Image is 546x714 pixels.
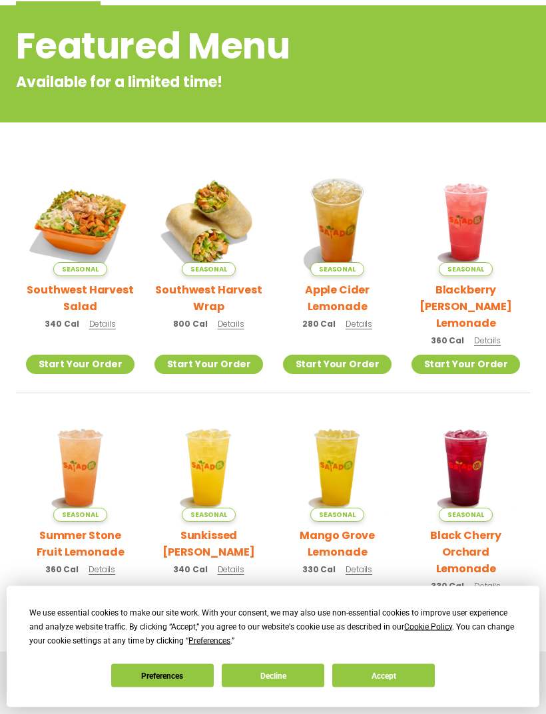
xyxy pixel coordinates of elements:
[310,508,364,522] span: Seasonal
[26,282,135,315] h2: Southwest Harvest Salad
[346,319,372,330] span: Details
[411,414,520,522] img: Product photo for Black Cherry Orchard Lemonade
[411,168,520,277] img: Product photo for Blackberry Bramble Lemonade
[150,694,262,711] a: Menu in English
[173,319,207,331] span: 800 Cal
[154,282,263,315] h2: Southwest Harvest Wrap
[283,414,392,522] img: Product photo for Mango Grove Lemonade
[276,694,396,711] a: Menú en español
[111,664,214,687] button: Preferences
[474,335,501,347] span: Details
[16,20,423,74] h2: Featured Menu
[283,355,392,375] a: Start Your Order
[173,564,207,576] span: 340 Cal
[26,528,135,561] h2: Summer Stone Fruit Lemonade
[283,168,392,277] img: Product photo for Apple Cider Lemonade
[154,528,263,561] h2: Sunkissed [PERSON_NAME]
[431,335,464,347] span: 360 Cal
[154,414,263,522] img: Product photo for Sunkissed Yuzu Lemonade
[45,564,79,576] span: 360 Cal
[53,508,107,522] span: Seasonal
[29,606,516,648] div: We use essential cookies to make our site work. With your consent, we may also use non-essential ...
[332,664,435,687] button: Accept
[404,622,452,631] span: Cookie Policy
[45,319,79,331] span: 340 Cal
[26,414,135,522] img: Product photo for Summer Stone Fruit Lemonade
[302,319,336,331] span: 280 Cal
[154,168,263,277] img: Product photo for Southwest Harvest Wrap
[188,636,230,645] span: Preferences
[53,263,107,277] span: Seasonal
[222,664,324,687] button: Decline
[411,355,520,375] a: Start Your Order
[89,319,116,330] span: Details
[474,581,501,592] span: Details
[182,508,236,522] span: Seasonal
[218,564,244,576] span: Details
[89,564,115,576] span: Details
[439,263,493,277] span: Seasonal
[411,282,520,332] h2: Blackberry [PERSON_NAME] Lemonade
[182,263,236,277] span: Seasonal
[218,319,244,330] span: Details
[411,528,520,578] h2: Black Cherry Orchard Lemonade
[310,263,364,277] span: Seasonal
[283,528,392,561] h2: Mango Grove Lemonade
[302,564,336,576] span: 330 Cal
[431,581,464,593] span: 330 Cal
[7,586,539,707] div: Cookie Consent Prompt
[26,168,135,277] img: Product photo for Southwest Harvest Salad
[439,508,493,522] span: Seasonal
[154,355,263,375] a: Start Your Order
[283,282,392,315] h2: Apple Cider Lemonade
[26,355,135,375] a: Start Your Order
[346,564,372,576] span: Details
[16,72,423,94] p: Available for a limited time!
